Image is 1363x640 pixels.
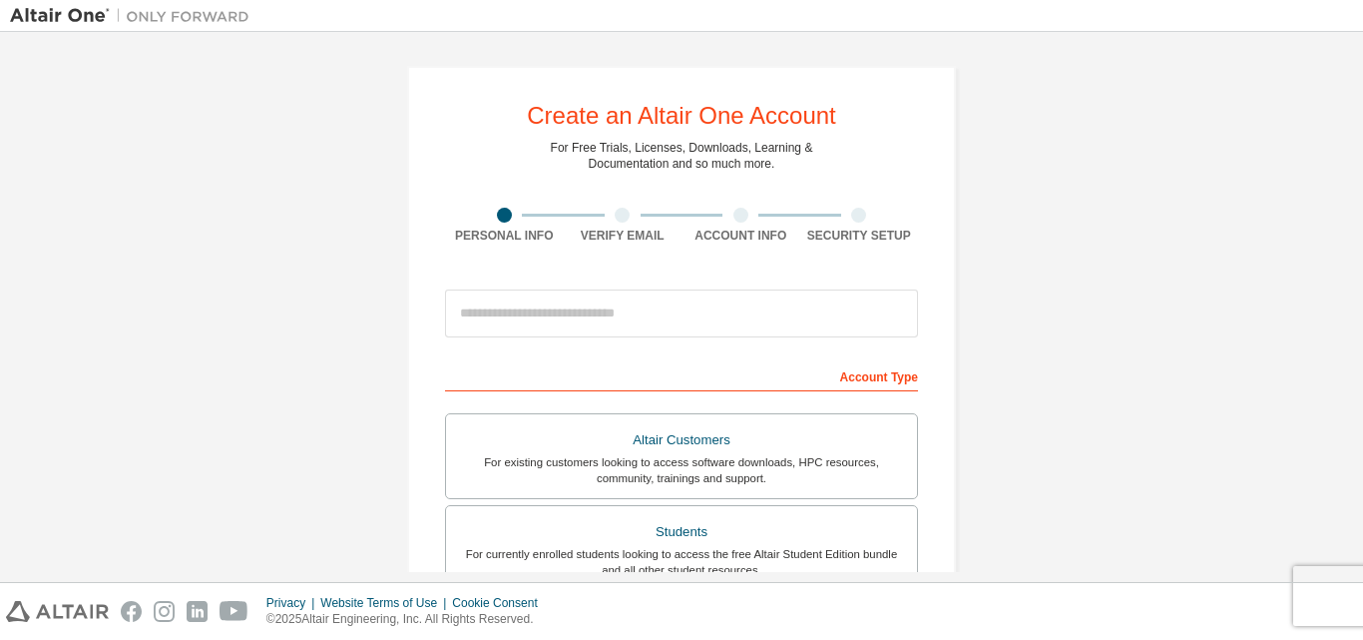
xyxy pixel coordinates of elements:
[458,546,905,578] div: For currently enrolled students looking to access the free Altair Student Edition bundle and all ...
[154,601,175,622] img: instagram.svg
[458,454,905,486] div: For existing customers looking to access software downloads, HPC resources, community, trainings ...
[800,228,919,244] div: Security Setup
[6,601,109,622] img: altair_logo.svg
[458,518,905,546] div: Students
[681,228,800,244] div: Account Info
[551,140,813,172] div: For Free Trials, Licenses, Downloads, Learning & Documentation and so much more.
[458,426,905,454] div: Altair Customers
[564,228,682,244] div: Verify Email
[320,595,452,611] div: Website Terms of Use
[266,611,550,628] p: © 2025 Altair Engineering, Inc. All Rights Reserved.
[266,595,320,611] div: Privacy
[527,104,836,128] div: Create an Altair One Account
[445,228,564,244] div: Personal Info
[220,601,248,622] img: youtube.svg
[187,601,208,622] img: linkedin.svg
[452,595,549,611] div: Cookie Consent
[445,359,918,391] div: Account Type
[121,601,142,622] img: facebook.svg
[10,6,259,26] img: Altair One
